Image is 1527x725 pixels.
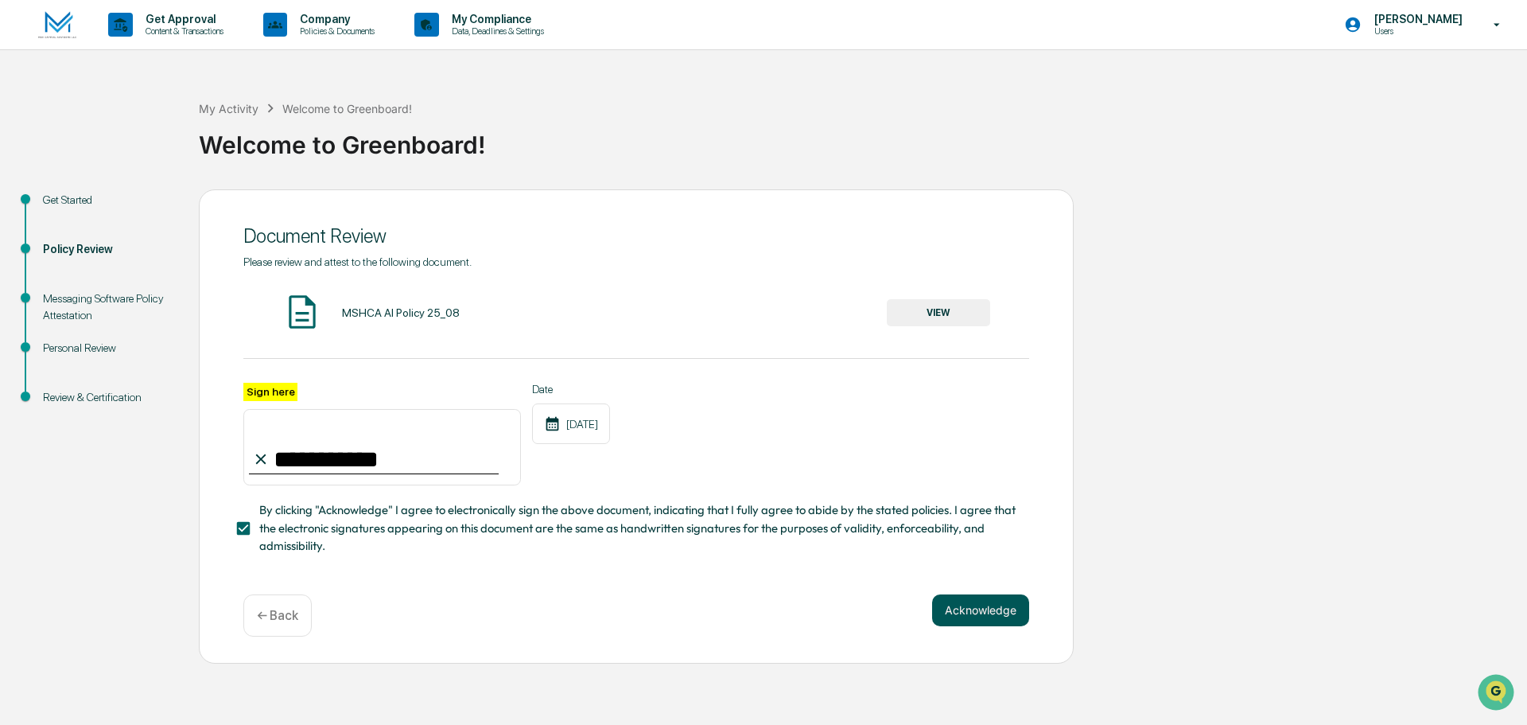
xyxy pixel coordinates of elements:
[270,127,289,146] button: Start new chat
[287,13,383,25] p: Company
[259,501,1016,555] span: By clicking "Acknowledge" I agree to electronically sign the above document, indicating that I fu...
[532,383,610,396] label: Date
[109,194,204,223] a: 🗄️Attestations
[1362,25,1471,37] p: Users
[133,13,231,25] p: Get Approval
[932,594,1029,626] button: Acknowledge
[32,231,100,247] span: Data Lookup
[32,201,103,216] span: Preclearance
[133,25,231,37] p: Content & Transactions
[38,11,76,39] img: logo
[243,255,472,268] span: Please review and attest to the following document.
[16,232,29,245] div: 🔎
[43,192,173,209] div: Get Started
[1362,13,1471,25] p: [PERSON_NAME]
[158,270,192,282] span: Pylon
[16,122,45,150] img: 1746055101610-c473b297-6a78-478c-a979-82029cc54cd1
[43,389,173,406] div: Review & Certification
[16,33,289,59] p: How can we help?
[43,241,173,258] div: Policy Review
[243,224,1029,248] div: Document Review
[243,383,297,401] label: Sign here
[887,299,990,326] button: VIEW
[115,202,128,215] div: 🗄️
[16,202,29,215] div: 🖐️
[287,25,383,37] p: Policies & Documents
[43,340,173,357] div: Personal Review
[10,224,107,253] a: 🔎Data Lookup
[257,608,298,623] p: ← Back
[131,201,197,216] span: Attestations
[1476,672,1519,715] iframe: Open customer support
[439,25,552,37] p: Data, Deadlines & Settings
[532,403,610,444] div: [DATE]
[282,292,322,332] img: Document Icon
[439,13,552,25] p: My Compliance
[112,269,192,282] a: Powered byPylon
[54,122,261,138] div: Start new chat
[199,118,1519,159] div: Welcome to Greenboard!
[199,102,258,115] div: My Activity
[54,138,201,150] div: We're available if you need us!
[43,290,173,324] div: Messaging Software Policy Attestation
[342,306,460,319] div: MSHCA AI Policy 25_08
[10,194,109,223] a: 🖐️Preclearance
[282,102,412,115] div: Welcome to Greenboard!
